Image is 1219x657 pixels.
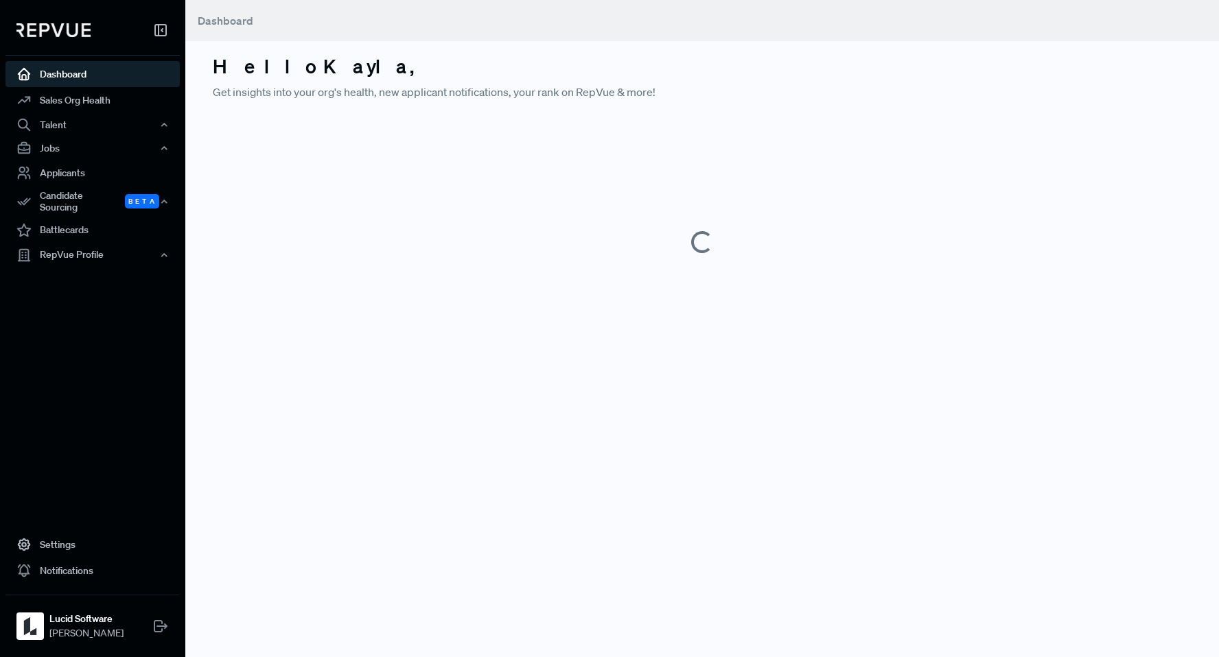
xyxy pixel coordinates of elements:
h3: Hello Kayla , [213,55,1192,78]
button: Jobs [5,136,180,160]
span: Beta [125,194,159,208]
span: Dashboard [198,14,253,27]
a: Dashboard [5,61,180,87]
span: [PERSON_NAME] [49,626,124,641]
a: Lucid SoftwareLucid Software[PERSON_NAME] [5,595,180,646]
p: Get insights into your org's health, new applicant notifications, your rank on RepVue & more! [213,84,1192,100]
a: Notifications [5,558,180,584]
a: Sales Org Health [5,87,180,113]
button: RepVue Profile [5,243,180,267]
img: RepVue [16,23,91,37]
a: Battlecards [5,217,180,243]
div: Candidate Sourcing [5,186,180,217]
button: Candidate Sourcing Beta [5,186,180,217]
strong: Lucid Software [49,612,124,626]
a: Applicants [5,160,180,186]
img: Lucid Software [19,615,41,637]
button: Talent [5,113,180,136]
a: Settings [5,531,180,558]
